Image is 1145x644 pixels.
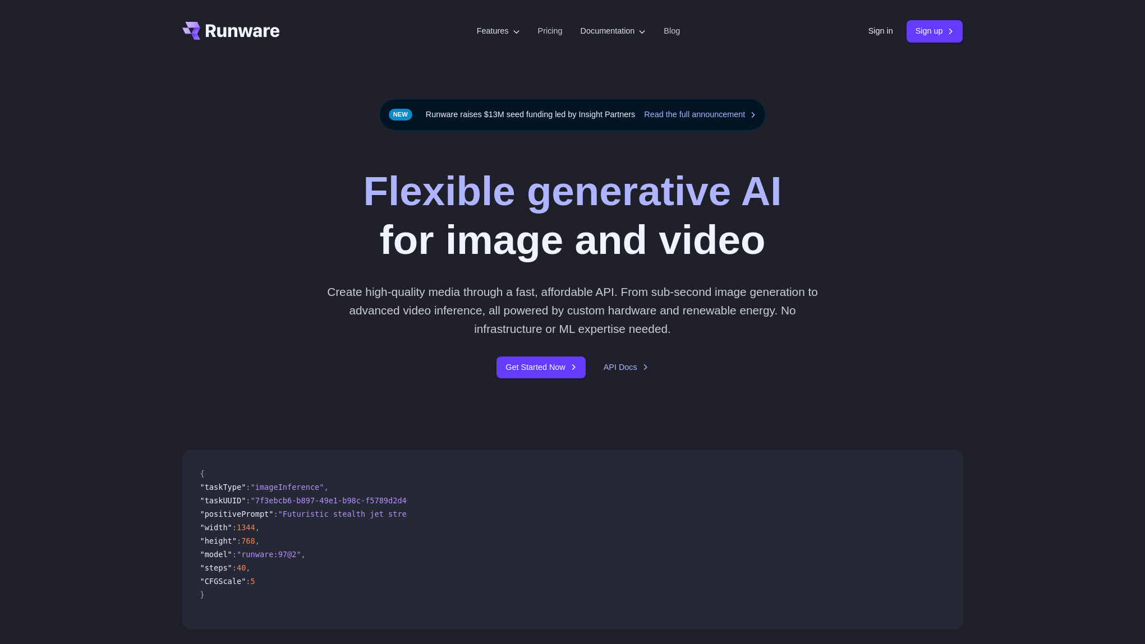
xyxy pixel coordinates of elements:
[251,483,324,492] span: "imageInference"
[246,577,250,586] span: :
[237,536,241,545] span: :
[200,496,246,505] span: "taskUUID"
[246,563,250,572] span: ,
[323,282,822,339] p: Create high-quality media through a fast, affordable API. From sub-second image generation to adv...
[237,523,255,532] span: 1344
[200,577,246,586] span: "CFGScale"
[868,25,893,38] a: Sign in
[237,563,246,572] span: 40
[200,523,232,532] span: "width"
[255,523,260,532] span: ,
[232,550,237,559] span: :
[379,99,766,131] div: Runware raises $13M seed funding led by Insight Partners
[278,509,696,518] span: "Futuristic stealth jet streaking through a neon-lit cityscape with glowing purple exhaust"
[246,483,250,492] span: :
[324,483,328,492] span: ,
[200,536,237,545] span: "height"
[477,25,520,38] label: Features
[364,166,782,265] h1: for image and video
[200,563,232,572] span: "steps"
[496,356,585,378] a: Get Started Now
[664,25,680,38] a: Blog
[255,536,260,545] span: ,
[241,536,255,545] span: 768
[301,550,306,559] span: ,
[604,361,649,374] a: API Docs
[907,20,963,42] a: Sign up
[200,590,205,599] span: }
[581,25,646,38] label: Documentation
[232,563,237,572] span: :
[246,496,250,505] span: :
[251,577,255,586] span: 5
[273,509,278,518] span: :
[644,108,756,121] a: Read the full announcement
[232,523,237,532] span: :
[538,25,563,38] a: Pricing
[364,168,782,214] strong: Flexible generative AI
[200,469,205,478] span: {
[200,550,232,559] span: "model"
[200,483,246,492] span: "taskType"
[182,22,280,40] a: Go to /
[200,509,274,518] span: "positivePrompt"
[237,550,301,559] span: "runware:97@2"
[251,496,425,505] span: "7f3ebcb6-b897-49e1-b98c-f5789d2d40d7"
